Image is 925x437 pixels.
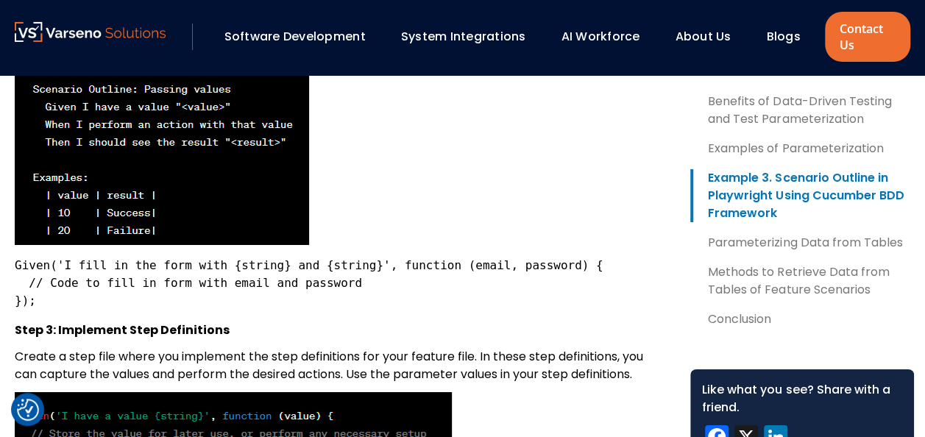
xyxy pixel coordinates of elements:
div: Like what you see? Share with a friend. [702,381,902,416]
p: Create a step file where you implement the step definitions for your feature file. In these step ... [15,348,667,383]
code: Given('I fill in the form with {string} and {string}', function (email, password) { // Code to fi... [15,258,603,308]
div: AI Workforce [553,24,660,49]
strong: Step 3: Implement Step Definitions [15,321,230,338]
a: Contact Us [825,12,910,62]
a: Example 3. Scenario Outline in Playwright Using Cucumber BDD Framework [690,169,914,222]
a: Methods to Retrieve Data from Tables of Feature Scenarios [690,263,914,299]
a: Benefits of Data-Driven Testing and Test Parameterization [690,93,914,128]
a: Parameterizing Data from Tables [690,234,914,252]
a: Blogs [766,28,800,45]
div: Blogs [759,24,821,49]
a: About Us [675,28,731,45]
a: Conclusion [690,310,914,328]
a: AI Workforce [561,28,639,45]
a: Varseno Solutions – Product Engineering & IT Services [15,22,166,51]
img: Varseno Solutions – Product Engineering & IT Services [15,22,166,42]
img: Revisit consent button [17,399,39,421]
a: System Integrations [401,28,526,45]
a: Examples of Parameterization [690,140,914,157]
div: About Us [667,24,751,49]
a: Software Development [224,28,366,45]
button: Cookie Settings [17,399,39,421]
div: System Integrations [394,24,547,49]
div: Software Development [217,24,386,49]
